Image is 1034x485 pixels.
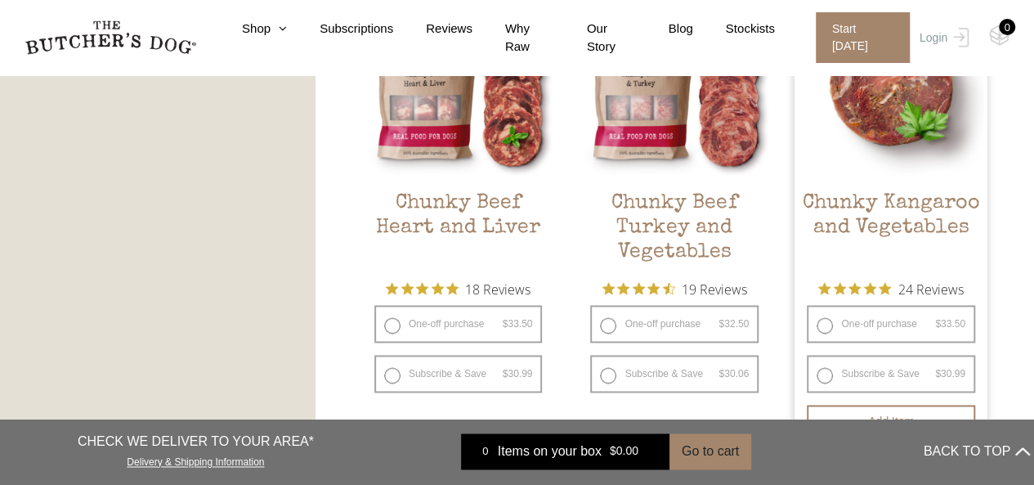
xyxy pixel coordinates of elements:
[472,20,554,56] a: Why Raw
[935,318,965,330] bdi: 33.50
[693,20,775,38] a: Stockists
[935,368,965,379] bdi: 30.99
[807,355,975,393] label: Subscribe & Save
[718,368,724,379] span: $
[386,276,530,301] button: Rated 4.9 out of 5 stars from 18 reviews. Jump to reviews.
[897,276,963,301] span: 24 Reviews
[209,20,287,38] a: Shop
[799,12,915,63] a: Start [DATE]
[374,355,543,393] label: Subscribe & Save
[503,318,533,330] bdi: 33.50
[718,318,749,330] bdi: 32.50
[393,20,472,38] a: Reviews
[461,433,669,469] a: 0 Items on your box $0.00
[807,405,975,438] button: Add item
[590,305,759,343] label: One-off purchase
[795,191,987,268] h2: Chunky Kangaroo and Vegetables
[554,20,636,56] a: Our Story
[78,432,314,451] p: CHECK WE DELIVER TO YOUR AREA*
[127,452,264,468] a: Delivery & Shipping Information
[669,433,751,469] button: Go to cart
[935,318,941,330] span: $
[362,191,555,268] h2: Chunky Beef Heart and Liver
[807,305,975,343] label: One-off purchase
[682,276,747,301] span: 19 Reviews
[636,20,693,38] a: Blog
[590,355,759,393] label: Subscribe & Save
[503,318,508,330] span: $
[287,20,393,38] a: Subscriptions
[374,305,543,343] label: One-off purchase
[610,445,616,458] span: $
[924,432,1030,471] button: BACK TO TOP
[915,12,969,63] a: Login
[935,368,941,379] span: $
[818,276,963,301] button: Rated 4.8 out of 5 stars from 24 reviews. Jump to reviews.
[718,368,749,379] bdi: 30.06
[610,445,638,458] bdi: 0.00
[989,25,1009,46] img: TBD_Cart-Empty.png
[718,318,724,330] span: $
[578,191,771,268] h2: Chunky Beef Turkey and Vegetables
[473,443,498,460] div: 0
[602,276,747,301] button: Rated 4.7 out of 5 stars from 19 reviews. Jump to reviews.
[465,276,530,301] span: 18 Reviews
[999,19,1015,35] div: 0
[503,368,508,379] span: $
[498,442,602,461] span: Items on your box
[503,368,533,379] bdi: 30.99
[816,12,910,63] span: Start [DATE]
